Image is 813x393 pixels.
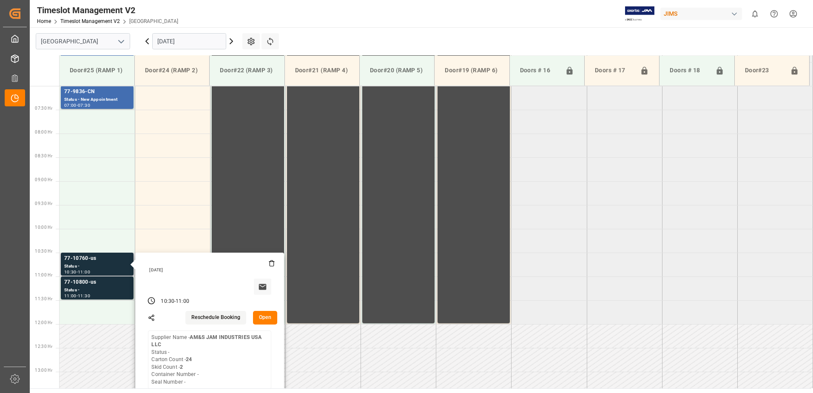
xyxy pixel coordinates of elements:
[37,18,51,24] a: Home
[60,18,120,24] a: Timeslot Management V2
[186,356,192,362] b: 24
[253,311,278,325] button: Open
[660,6,745,22] button: JIMS
[151,334,262,348] b: AM&S JAM INDUSTRIES USA LLC
[441,63,502,78] div: Door#19 (RAMP 6)
[78,103,90,107] div: 07:30
[64,287,130,294] div: Status -
[35,130,52,134] span: 08:00 Hr
[745,4,765,23] button: show 0 new notifications
[161,298,174,305] div: 10:30
[64,103,77,107] div: 07:00
[152,33,226,49] input: DD.MM.YYYY
[174,298,176,305] div: -
[35,225,52,230] span: 10:00 Hr
[765,4,784,23] button: Help Center
[517,63,562,79] div: Doors # 16
[625,6,654,21] img: Exertis%20JAM%20-%20Email%20Logo.jpg_1722504956.jpg
[35,249,52,253] span: 10:30 Hr
[180,364,183,370] b: 2
[216,63,277,78] div: Door#22 (RAMP 3)
[292,63,352,78] div: Door#21 (RAMP 4)
[35,344,52,349] span: 12:30 Hr
[35,320,52,325] span: 12:00 Hr
[36,33,130,49] input: Type to search/select
[37,4,178,17] div: Timeslot Management V2
[142,63,202,78] div: Door#24 (RAMP 2)
[367,63,427,78] div: Door#20 (RAMP 5)
[64,270,77,274] div: 10:30
[77,294,78,298] div: -
[78,270,90,274] div: 11:00
[64,254,130,263] div: 77-10760-us
[64,263,130,270] div: Status -
[77,103,78,107] div: -
[64,294,77,298] div: 11:00
[35,177,52,182] span: 09:00 Hr
[35,201,52,206] span: 09:30 Hr
[64,88,130,96] div: 77-9836-CN
[660,8,742,20] div: JIMS
[146,267,275,273] div: [DATE]
[591,63,637,79] div: Doors # 17
[151,334,268,386] div: Supplier Name - Status - Carton Count - Skid Count - Container Number - Seal Number -
[114,35,127,48] button: open menu
[35,273,52,277] span: 11:00 Hr
[666,63,711,79] div: Doors # 18
[35,368,52,373] span: 13:00 Hr
[66,63,128,78] div: Door#25 (RAMP 1)
[64,96,130,103] div: Status - New Appointment
[78,294,90,298] div: 11:30
[77,270,78,274] div: -
[64,278,130,287] div: 77-10800-us
[176,298,189,305] div: 11:00
[742,63,787,79] div: Door#23
[35,296,52,301] span: 11:30 Hr
[35,106,52,111] span: 07:30 Hr
[35,154,52,158] span: 08:30 Hr
[185,311,246,325] button: Reschedule Booking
